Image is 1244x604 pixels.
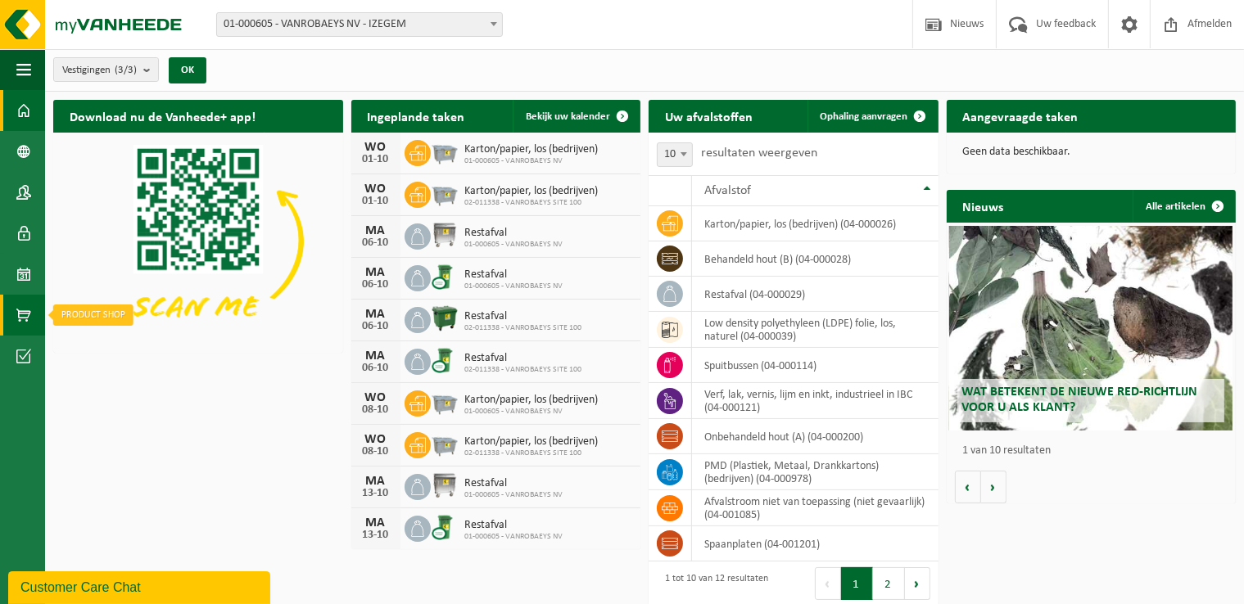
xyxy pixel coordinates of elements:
[360,516,392,530] div: MA
[981,471,1007,503] button: Volgende
[821,111,908,122] span: Ophaling aanvragen
[53,133,343,349] img: Download de VHEPlus App
[351,100,482,132] h2: Ingeplande taken
[947,100,1095,132] h2: Aangevraagde taken
[465,477,563,490] span: Restafval
[431,221,459,249] img: WB-1100-GAL-GY-02
[360,446,392,458] div: 08-10
[513,100,639,133] a: Bekijk uw kalender
[431,179,459,207] img: WB-2500-GAL-GY-01
[431,137,459,165] img: WB-2500-GAL-GY-01
[465,435,599,448] span: Karton/papier, los (bedrijven)
[465,490,563,500] span: 01-000605 - VANROBAEYS NV
[465,394,599,407] span: Karton/papier, los (bedrijven)
[465,185,599,198] span: Karton/papier, los (bedrijven)
[947,190,1020,222] h2: Nieuws
[431,513,459,541] img: WB-0240-CU
[692,526,939,561] td: spaanplaten (04-001201)
[701,146,817,160] label: resultaten weergeven
[465,227,563,240] span: Restafval
[360,391,392,404] div: WO
[841,567,873,600] button: 1
[360,404,392,416] div: 08-10
[465,519,563,532] span: Restafval
[360,183,392,196] div: WO
[431,388,459,416] img: WB-2500-GAL-GY-01
[1133,190,1234,223] a: Alle artikelen
[465,198,599,208] span: 02-011338 - VANROBAEYS SITE 100
[62,58,137,83] span: Vestigingen
[360,279,392,291] div: 06-10
[807,100,937,133] a: Ophaling aanvragen
[692,241,939,277] td: behandeld hout (B) (04-000028)
[692,490,939,526] td: afvalstroom niet van toepassing (niet gevaarlijk) (04-001085)
[961,385,1197,414] span: Wat betekent de nieuwe RED-richtlijn voor u als klant?
[169,57,206,83] button: OK
[360,488,392,499] div: 13-10
[905,567,930,600] button: Next
[216,12,503,37] span: 01-000605 - VANROBAEYS NV - IZEGEM
[465,268,563,282] span: Restafval
[692,454,939,490] td: PMD (Plastiek, Metaal, Drankkartons) (bedrijven) (04-000978)
[526,111,610,122] span: Bekijk uw kalender
[431,430,459,458] img: WB-2500-GAL-GY-01
[657,566,768,602] div: 1 tot 10 van 12 resultaten
[8,568,274,604] iframe: chat widget
[692,383,939,419] td: verf, lak, vernis, lijm en inkt, industrieel in IBC (04-000121)
[692,206,939,241] td: karton/papier, los (bedrijven) (04-000026)
[53,57,159,82] button: Vestigingen(3/3)
[465,532,563,542] span: 01-000605 - VANROBAEYS NV
[217,13,502,36] span: 01-000605 - VANROBAEYS NV - IZEGEM
[360,475,392,488] div: MA
[949,226,1233,430] a: Wat betekent de nieuwe RED-richtlijn voor u als klant?
[360,237,392,249] div: 06-10
[815,567,841,600] button: Previous
[465,156,599,166] span: 01-000605 - VANROBAEYS NV
[692,419,939,454] td: onbehandeld hout (A) (04-000200)
[704,184,751,197] span: Afvalstof
[465,282,563,291] span: 01-000605 - VANROBAEYS NV
[657,142,693,167] span: 10
[465,365,582,375] span: 02-011338 - VANROBAEYS SITE 100
[963,445,1228,457] p: 1 van 10 resultaten
[465,310,582,323] span: Restafval
[955,471,981,503] button: Vorige
[360,363,392,374] div: 06-10
[873,567,905,600] button: 2
[963,146,1220,158] p: Geen data beschikbaar.
[692,348,939,383] td: spuitbussen (04-000114)
[465,407,599,417] span: 01-000605 - VANROBAEYS NV
[658,143,692,166] span: 10
[360,308,392,321] div: MA
[431,304,459,332] img: WB-1100-HPE-GN-01
[465,143,599,156] span: Karton/papier, los (bedrijven)
[360,349,392,363] div: MA
[360,141,392,154] div: WO
[465,240,563,250] span: 01-000605 - VANROBAEYS NV
[465,352,582,365] span: Restafval
[692,277,939,312] td: restafval (04-000029)
[53,100,272,132] h2: Download nu de Vanheede+ app!
[115,65,137,75] count: (3/3)
[431,263,459,291] img: WB-0240-CU
[360,196,392,207] div: 01-10
[465,448,599,458] span: 02-011338 - VANROBAEYS SITE 100
[360,530,392,541] div: 13-10
[431,471,459,499] img: WB-1100-GAL-GY-02
[360,224,392,237] div: MA
[649,100,769,132] h2: Uw afvalstoffen
[360,321,392,332] div: 06-10
[465,323,582,333] span: 02-011338 - VANROBAEYS SITE 100
[360,154,392,165] div: 01-10
[692,312,939,348] td: low density polyethyleen (LDPE) folie, los, naturel (04-000039)
[431,346,459,374] img: WB-0240-CU
[360,433,392,446] div: WO
[360,266,392,279] div: MA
